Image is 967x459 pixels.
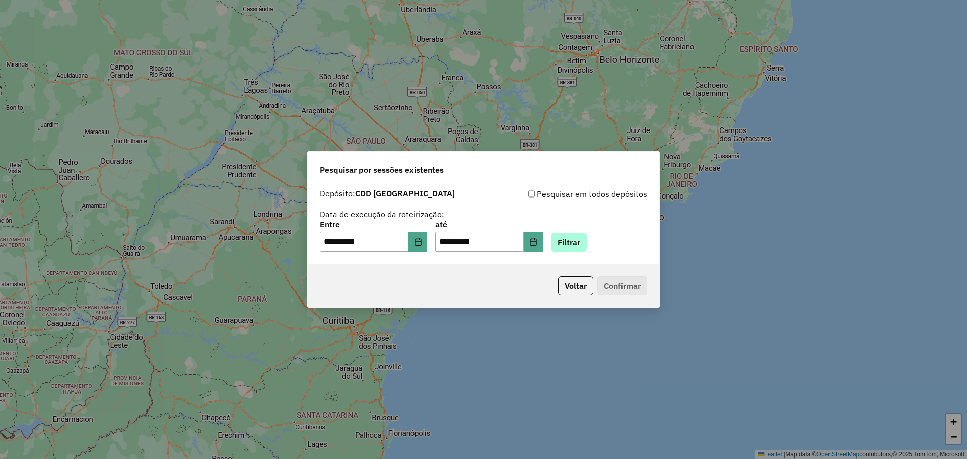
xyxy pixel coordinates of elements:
label: até [435,218,542,230]
label: Depósito: [320,187,455,200]
span: Pesquisar por sessões existentes [320,164,444,176]
div: Pesquisar em todos depósitos [483,188,647,200]
strong: CDD [GEOGRAPHIC_DATA] [355,188,455,199]
label: Entre [320,218,427,230]
button: Filtrar [551,233,587,252]
label: Data de execução da roteirização: [320,208,444,220]
button: Choose Date [408,232,428,252]
button: Choose Date [524,232,543,252]
button: Voltar [558,276,593,295]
